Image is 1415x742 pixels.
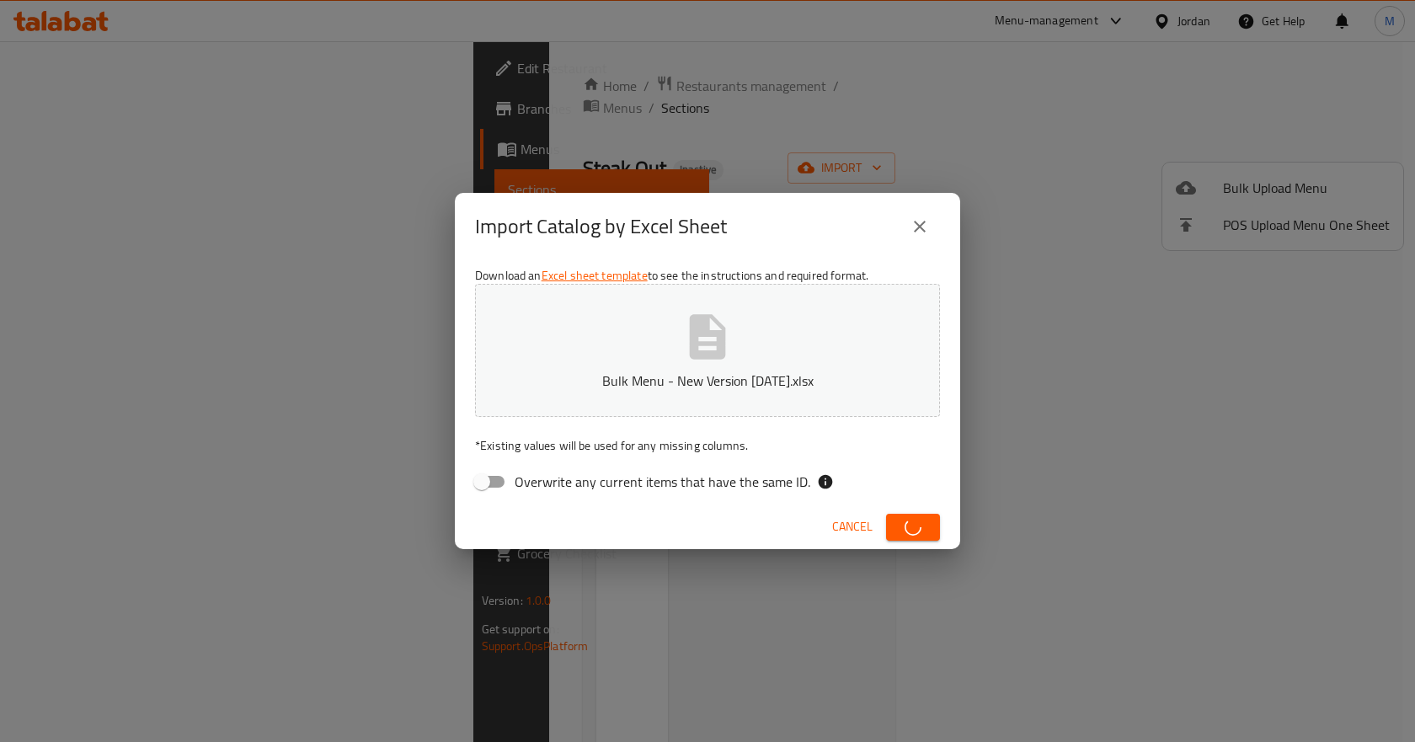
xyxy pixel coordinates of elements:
[832,516,873,537] span: Cancel
[475,213,727,240] h2: Import Catalog by Excel Sheet
[900,206,940,247] button: close
[817,473,834,490] svg: If the overwrite option isn't selected, then the items that match an existing ID will be ignored ...
[455,260,960,504] div: Download an to see the instructions and required format.
[501,371,914,391] p: Bulk Menu - New Version [DATE].xlsx
[475,437,940,454] p: Existing values will be used for any missing columns.
[475,284,940,417] button: Bulk Menu - New Version [DATE].xlsx
[542,264,648,286] a: Excel sheet template
[515,472,810,492] span: Overwrite any current items that have the same ID.
[825,511,879,542] button: Cancel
